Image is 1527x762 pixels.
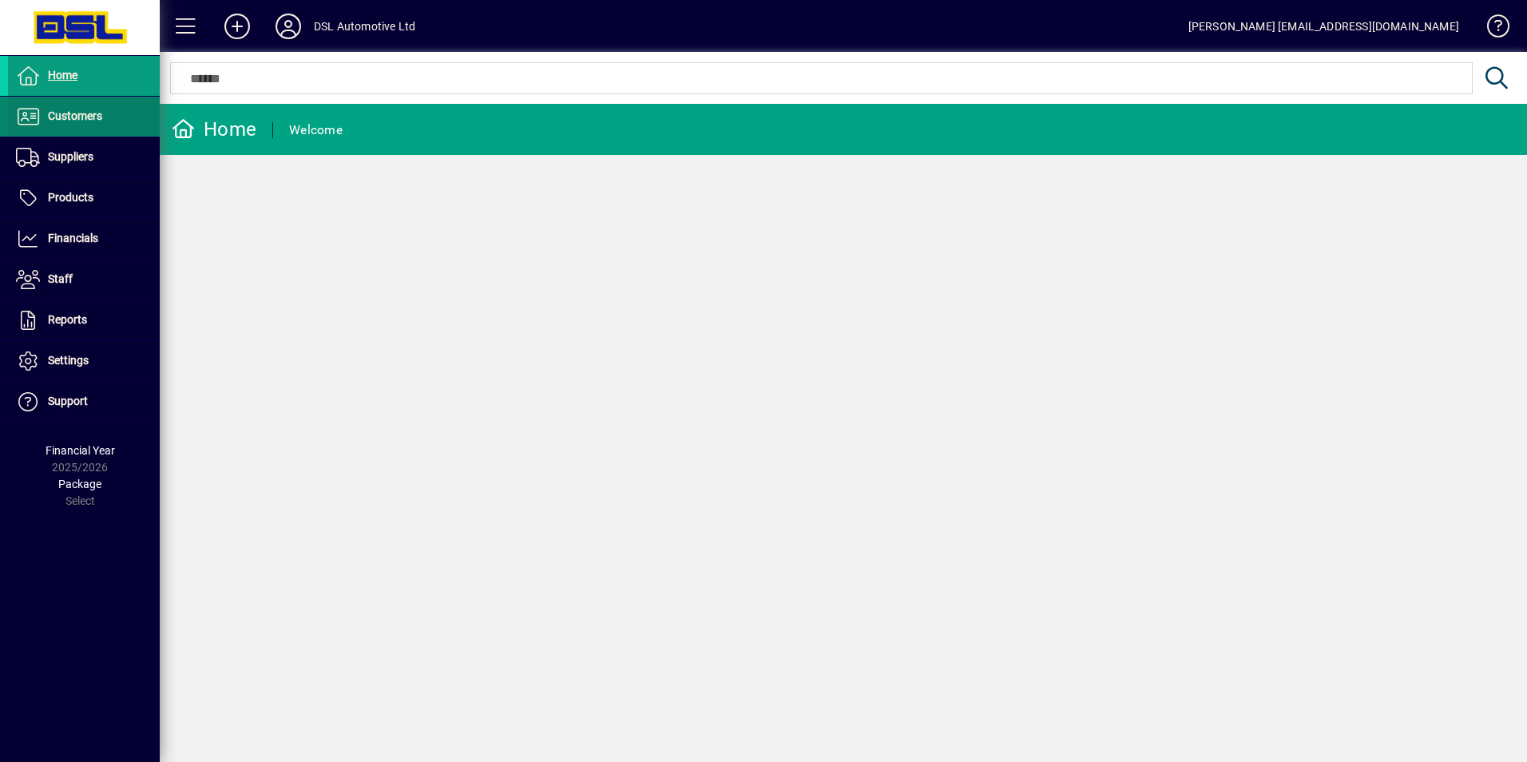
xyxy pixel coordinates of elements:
[48,69,77,81] span: Home
[48,313,87,326] span: Reports
[48,109,102,122] span: Customers
[48,395,88,407] span: Support
[58,478,101,490] span: Package
[263,12,314,41] button: Profile
[8,300,160,340] a: Reports
[48,150,93,163] span: Suppliers
[48,191,93,204] span: Products
[212,12,263,41] button: Add
[1188,14,1459,39] div: [PERSON_NAME] [EMAIL_ADDRESS][DOMAIN_NAME]
[8,137,160,177] a: Suppliers
[1475,3,1507,55] a: Knowledge Base
[289,117,343,143] div: Welcome
[8,260,160,300] a: Staff
[46,444,115,457] span: Financial Year
[8,382,160,422] a: Support
[8,178,160,218] a: Products
[314,14,415,39] div: DSL Automotive Ltd
[8,341,160,381] a: Settings
[172,117,256,142] div: Home
[8,97,160,137] a: Customers
[8,219,160,259] a: Financials
[48,354,89,367] span: Settings
[48,272,73,285] span: Staff
[48,232,98,244] span: Financials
